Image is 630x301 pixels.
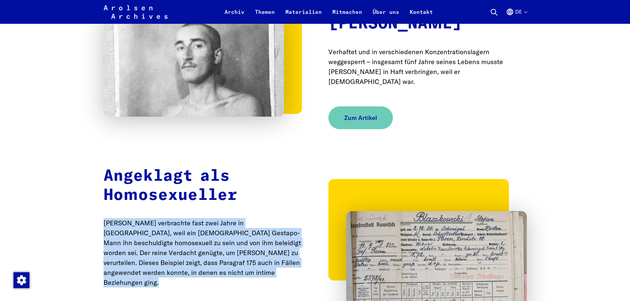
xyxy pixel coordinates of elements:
a: Mitmachen [327,8,367,24]
a: Themen [250,8,280,24]
p: Verhaftet und in verschiedenen Konzentrationslagern weggesperrt – insgesamt fünf Jahre seines Leb... [328,47,527,87]
div: Zustimmung ändern [13,272,29,288]
p: [PERSON_NAME] verbrachte fast zwei Jahre in [GEOGRAPHIC_DATA], weil ein [DEMOGRAPHIC_DATA] Gestap... [104,218,302,287]
img: Zustimmung ändern [14,272,29,288]
a: Materialien [280,8,327,24]
span: Zum Artikel [344,113,377,122]
h2: Angeklagt als Homosexueller [104,167,302,205]
a: Über uns [367,8,404,24]
a: Zum Artikel [328,106,393,129]
nav: Primär [219,4,438,20]
a: Archiv [219,8,250,24]
a: Kontakt [404,8,438,24]
button: Deutsch, Sprachauswahl [506,8,527,24]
